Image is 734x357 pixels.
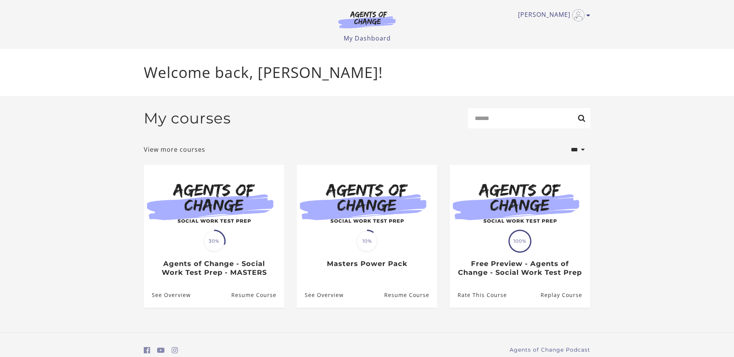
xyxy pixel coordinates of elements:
h3: Agents of Change - Social Work Test Prep - MASTERS [152,260,276,277]
a: https://www.facebook.com/groups/aswbtestprep (Open in a new window) [144,345,150,356]
a: Masters Power Pack: Resume Course [384,283,437,308]
a: https://www.instagram.com/agentsofchangeprep/ (Open in a new window) [172,345,178,356]
a: Free Preview - Agents of Change - Social Work Test Prep: Resume Course [541,283,590,308]
img: Agents of Change Logo [330,11,404,28]
span: 30% [204,231,224,252]
a: Agents of Change Podcast [510,346,590,354]
span: 100% [510,231,530,252]
i: https://www.youtube.com/c/AgentsofChangeTestPrepbyMeaganMitchell (Open in a new window) [157,347,165,354]
a: Masters Power Pack: See Overview [297,283,344,308]
a: View more courses [144,145,205,154]
a: My Dashboard [344,34,391,42]
h2: My courses [144,109,231,127]
a: Agents of Change - Social Work Test Prep - MASTERS: Resume Course [231,283,284,308]
span: 10% [357,231,377,252]
a: Agents of Change - Social Work Test Prep - MASTERS: See Overview [144,283,191,308]
i: https://www.instagram.com/agentsofchangeprep/ (Open in a new window) [172,347,178,354]
p: Welcome back, [PERSON_NAME]! [144,61,590,84]
a: Toggle menu [518,9,586,21]
a: https://www.youtube.com/c/AgentsofChangeTestPrepbyMeaganMitchell (Open in a new window) [157,345,165,356]
h3: Free Preview - Agents of Change - Social Work Test Prep [458,260,582,277]
i: https://www.facebook.com/groups/aswbtestprep (Open in a new window) [144,347,150,354]
a: Free Preview - Agents of Change - Social Work Test Prep: Rate This Course [450,283,507,308]
h3: Masters Power Pack [305,260,429,268]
